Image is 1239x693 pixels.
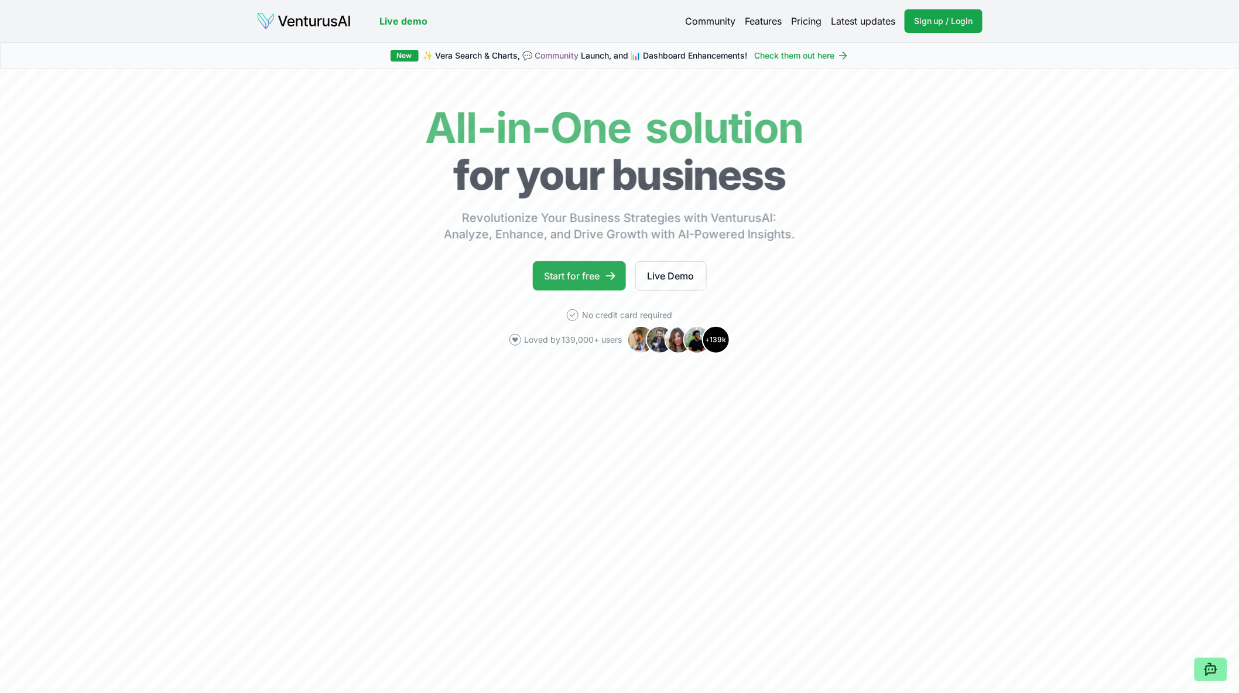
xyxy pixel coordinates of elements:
[627,326,655,354] img: Avatar 1
[635,261,707,291] a: Live Demo
[683,326,711,354] img: Avatar 4
[379,14,427,28] a: Live demo
[391,50,419,62] div: New
[665,326,693,354] img: Avatar 3
[533,261,626,291] a: Start for free
[905,9,983,33] a: Sign up / Login
[646,326,674,354] img: Avatar 2
[791,14,822,28] a: Pricing
[535,50,579,60] a: Community
[256,12,351,30] img: logo
[423,50,748,62] span: ✨ Vera Search & Charts, 💬 Launch, and 📊 Dashboard Enhancements!
[745,14,782,28] a: Features
[755,50,849,62] a: Check them out here
[831,14,895,28] a: Latest updates
[685,14,735,28] a: Community
[914,15,973,27] span: Sign up / Login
